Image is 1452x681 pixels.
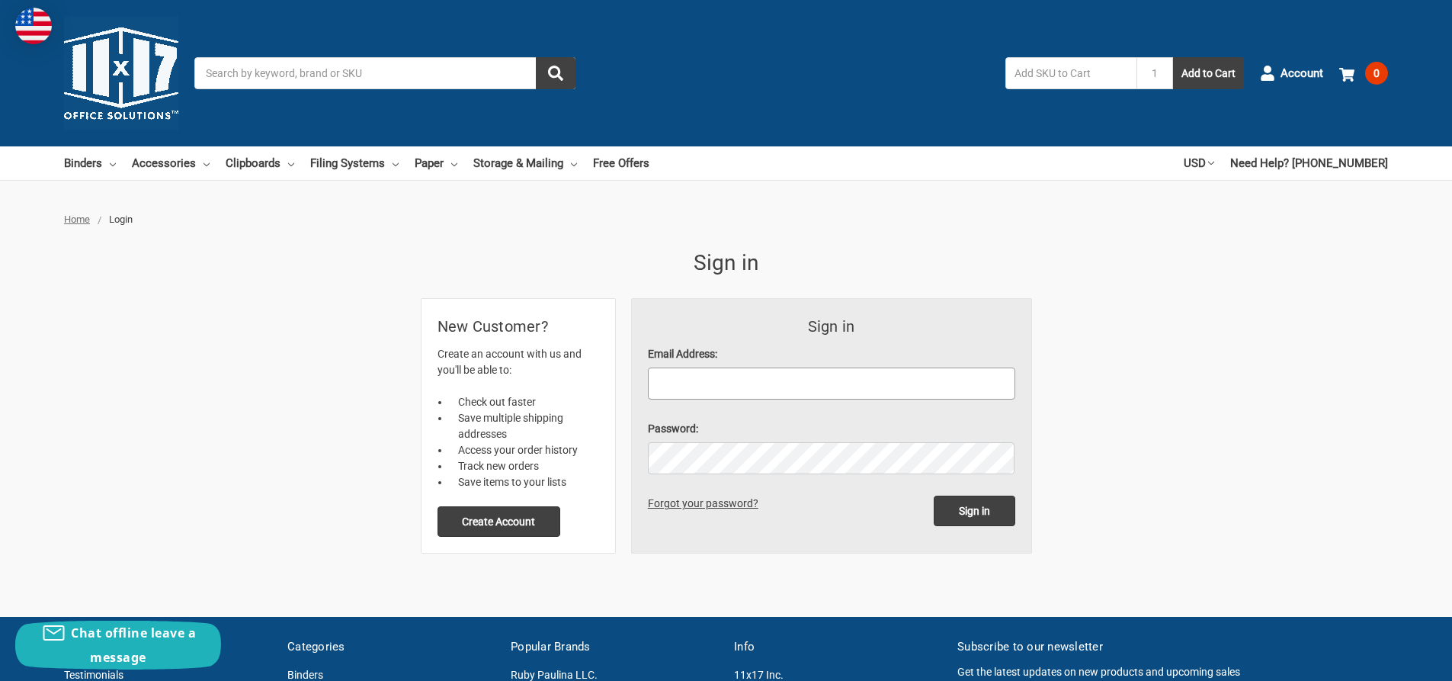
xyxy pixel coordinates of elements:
h5: Subscribe to our newsletter [957,638,1388,656]
label: Password: [648,421,1015,437]
a: Ruby Paulina LLC. [511,669,598,681]
a: Binders [64,146,116,180]
a: Clipboards [226,146,294,180]
h5: Categories [287,638,495,656]
img: 11x17.com [64,16,178,130]
label: Email Address: [648,346,1015,362]
h5: Info [734,638,941,656]
a: 0 [1339,53,1388,93]
li: Check out faster [450,394,599,410]
span: Login [109,214,133,225]
li: Access your order history [450,442,599,458]
input: Sign in [934,496,1015,526]
a: USD [1184,146,1214,180]
a: Filing Systems [310,146,399,180]
a: Account [1260,53,1323,93]
h3: Sign in [648,315,1015,338]
a: Storage & Mailing [473,146,577,180]
a: Create Account [438,515,561,527]
h2: New Customer? [438,315,599,338]
button: Create Account [438,506,561,537]
img: duty and tax information for United States [15,8,52,44]
span: Account [1281,65,1323,82]
a: Free Offers [593,146,649,180]
a: Need Help? [PHONE_NUMBER] [1230,146,1388,180]
input: Search by keyword, brand or SKU [194,57,575,89]
a: Testimonials [64,669,123,681]
button: Add to Cart [1173,57,1244,89]
a: Accessories [132,146,210,180]
button: Chat offline leave a message [15,621,221,670]
span: 0 [1365,62,1388,85]
a: Forgot your password? [648,497,764,509]
h1: Sign in [421,247,1031,279]
li: Save items to your lists [450,474,599,490]
li: Save multiple shipping addresses [450,410,599,442]
p: Create an account with us and you'll be able to: [438,346,599,378]
a: Home [64,214,90,225]
a: Binders [287,669,323,681]
input: Add SKU to Cart [1005,57,1136,89]
a: Paper [415,146,457,180]
li: Track new orders [450,458,599,474]
p: Get the latest updates on new products and upcoming sales [957,664,1388,680]
h5: Popular Brands [511,638,718,656]
span: Chat offline leave a message [71,625,196,666]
